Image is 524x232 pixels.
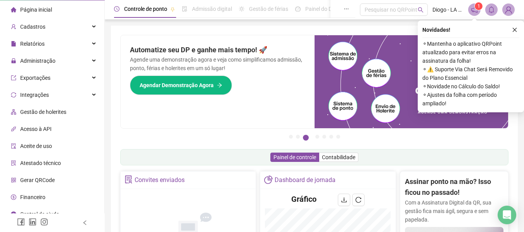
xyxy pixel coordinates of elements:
h2: Automatize seu DP e ganhe mais tempo! 🚀 [130,45,305,55]
span: Aceite de uso [20,143,52,149]
button: 3 [303,135,309,141]
span: lock [11,58,16,64]
span: Acesso à API [20,126,52,132]
span: file-done [182,6,187,12]
span: clock-circle [114,6,119,12]
span: Novidades ! [422,26,450,34]
span: bell [488,6,495,13]
span: export [11,75,16,81]
div: Open Intercom Messenger [498,206,516,224]
span: qrcode [11,177,16,183]
button: 1 [289,135,293,139]
span: Atestado técnico [20,160,61,166]
span: linkedin [29,218,36,226]
span: Gestão de férias [249,6,288,12]
button: 7 [336,135,340,139]
span: dashboard [295,6,301,12]
span: Painel de controle [273,154,316,160]
span: Página inicial [20,7,52,13]
span: Administração [20,58,55,64]
span: ⚬ ⚠️ Suporte Via Chat Será Removido do Plano Essencial [422,65,519,82]
span: ⚬ Mantenha o aplicativo QRPoint atualizado para evitar erros na assinatura da folha! [422,40,519,65]
span: home [11,7,16,12]
span: ellipsis [344,6,349,12]
img: banner%2Fd57e337e-a0d3-4837-9615-f134fc33a8e6.png [315,35,508,128]
span: pie-chart [264,175,272,184]
span: api [11,126,16,132]
span: dollar [11,194,16,200]
span: Exportações [20,75,50,81]
span: Controle de ponto [124,6,167,12]
span: solution [11,160,16,166]
span: arrow-right [217,82,222,88]
span: Gerar QRCode [20,177,55,183]
span: reload [355,197,361,203]
h2: Assinar ponto na mão? Isso ficou no passado! [405,176,503,198]
span: left [82,220,88,225]
span: pushpin [170,7,175,12]
p: Com a Assinatura Digital da QR, sua gestão fica mais ágil, segura e sem papelada. [405,198,503,224]
span: apartment [11,109,16,115]
p: Agende uma demonstração agora e veja como simplificamos admissão, ponto, férias e holerites em um... [130,55,305,72]
span: ⚬ Novidade no Cálculo do Saldo! [422,82,519,91]
span: Agendar Demonstração Agora [140,81,214,89]
span: Gestão de holerites [20,109,66,115]
button: 5 [322,135,326,139]
div: Convites enviados [135,174,185,187]
span: ⚬ Ajustes da folha com período ampliado! [422,91,519,108]
span: sync [11,92,16,98]
span: download [341,197,347,203]
span: Admissão digital [192,6,232,12]
button: 4 [315,135,319,139]
span: info-circle [11,211,16,217]
span: Cadastros [20,24,45,30]
span: facebook [17,218,25,226]
button: 2 [296,135,300,139]
span: 1 [477,3,480,9]
h4: Gráfico [291,194,316,205]
button: Agendar Demonstração Agora [130,76,232,95]
span: search [418,7,424,13]
span: solution [125,175,133,184]
span: Relatórios [20,41,45,47]
span: sun [239,6,244,12]
span: Diogo - LA TERRASSE [432,5,463,14]
span: file [11,41,16,46]
span: Integrações [20,92,49,98]
span: Contabilidade [322,154,355,160]
span: notification [471,6,478,13]
span: Financeiro [20,194,45,200]
span: instagram [40,218,48,226]
span: Painel do DP [305,6,335,12]
span: close [512,27,517,33]
button: 6 [329,135,333,139]
sup: 1 [475,2,482,10]
span: Central de ajuda [20,211,59,217]
img: 77891 [503,4,514,15]
span: user-add [11,24,16,29]
div: Dashboard de jornada [275,174,335,187]
span: audit [11,143,16,149]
